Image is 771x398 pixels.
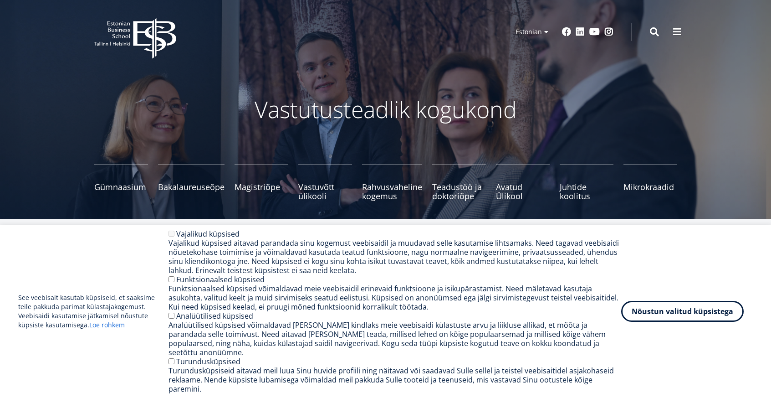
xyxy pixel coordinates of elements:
[298,182,352,201] span: Vastuvõtt ülikooli
[176,274,265,284] label: Funktsionaalsed küpsised
[589,27,600,36] a: Youtube
[496,182,550,201] span: Avatud Ülikool
[560,182,613,201] span: Juhtide koolitus
[562,27,571,36] a: Facebook
[176,311,253,321] label: Analüütilised küpsised
[144,96,627,123] p: Vastutusteadlik kogukond
[168,238,621,275] div: Vajalikud küpsised aitavad parandada sinu kogemust veebisaidil ja muudavad selle kasutamise lihts...
[560,164,613,201] a: Juhtide koolitus
[298,164,352,201] a: Vastuvõtt ülikooli
[158,182,225,191] span: Bakalaureuseõpe
[89,320,125,330] a: Loe rohkem
[623,182,677,191] span: Mikrokraadid
[432,164,486,201] a: Teadustöö ja doktoriõpe
[176,357,240,367] label: Turundusküpsised
[94,182,148,191] span: Gümnaasium
[621,301,744,322] button: Nõustun valitud küpsistega
[432,182,486,201] span: Teadustöö ja doktoriõpe
[158,164,225,201] a: Bakalaureuseõpe
[623,164,677,201] a: Mikrokraadid
[576,27,585,36] a: Linkedin
[235,164,288,201] a: Magistriõpe
[168,284,621,311] div: Funktsionaalsed küpsised võimaldavad meie veebisaidil erinevaid funktsioone ja isikupärastamist. ...
[362,164,422,201] a: Rahvusvaheline kogemus
[496,164,550,201] a: Avatud Ülikool
[362,182,422,201] span: Rahvusvaheline kogemus
[18,293,168,330] p: See veebisait kasutab küpsiseid, et saaksime teile pakkuda parimat külastajakogemust. Veebisaidi ...
[168,320,621,357] div: Analüütilised küpsised võimaldavad [PERSON_NAME] kindlaks meie veebisaidi külastuste arvu ja liik...
[235,182,288,191] span: Magistriõpe
[94,164,148,201] a: Gümnaasium
[176,229,240,239] label: Vajalikud küpsised
[168,366,621,393] div: Turundusküpsiseid aitavad meil luua Sinu huvide profiili ning näitavad või saadavad Sulle sellel ...
[604,27,613,36] a: Instagram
